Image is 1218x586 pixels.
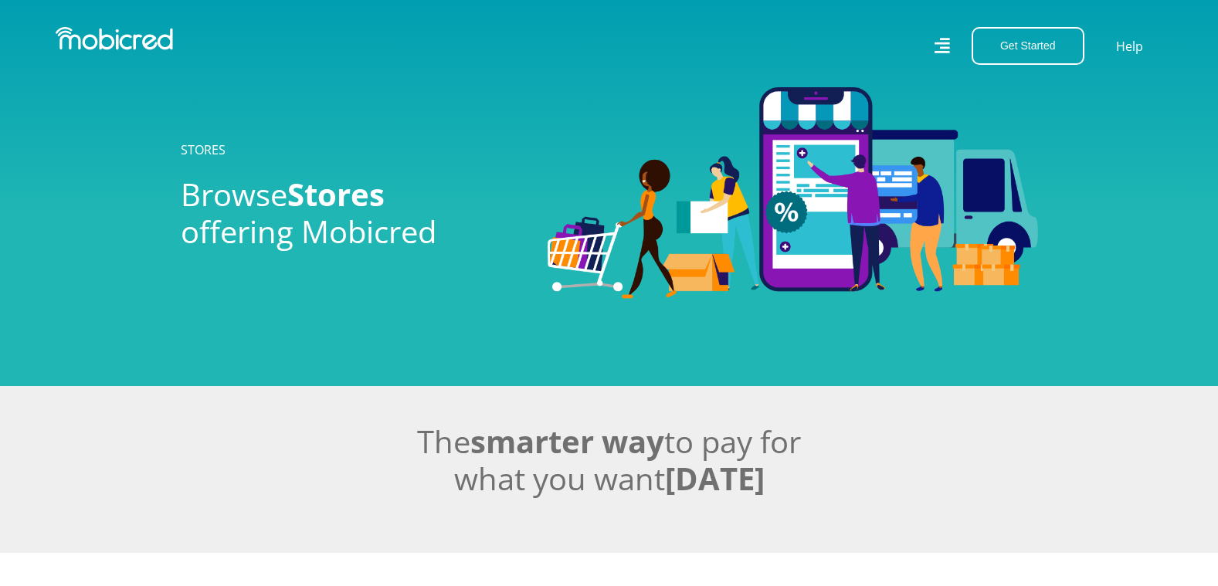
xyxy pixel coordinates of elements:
[287,173,385,215] span: Stores
[972,27,1084,65] button: Get Started
[548,87,1038,299] img: Stores
[181,141,226,158] a: STORES
[181,176,524,250] h2: Browse offering Mobicred
[1115,36,1144,56] a: Help
[56,27,173,50] img: Mobicred
[181,423,1038,497] h2: The to pay for what you want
